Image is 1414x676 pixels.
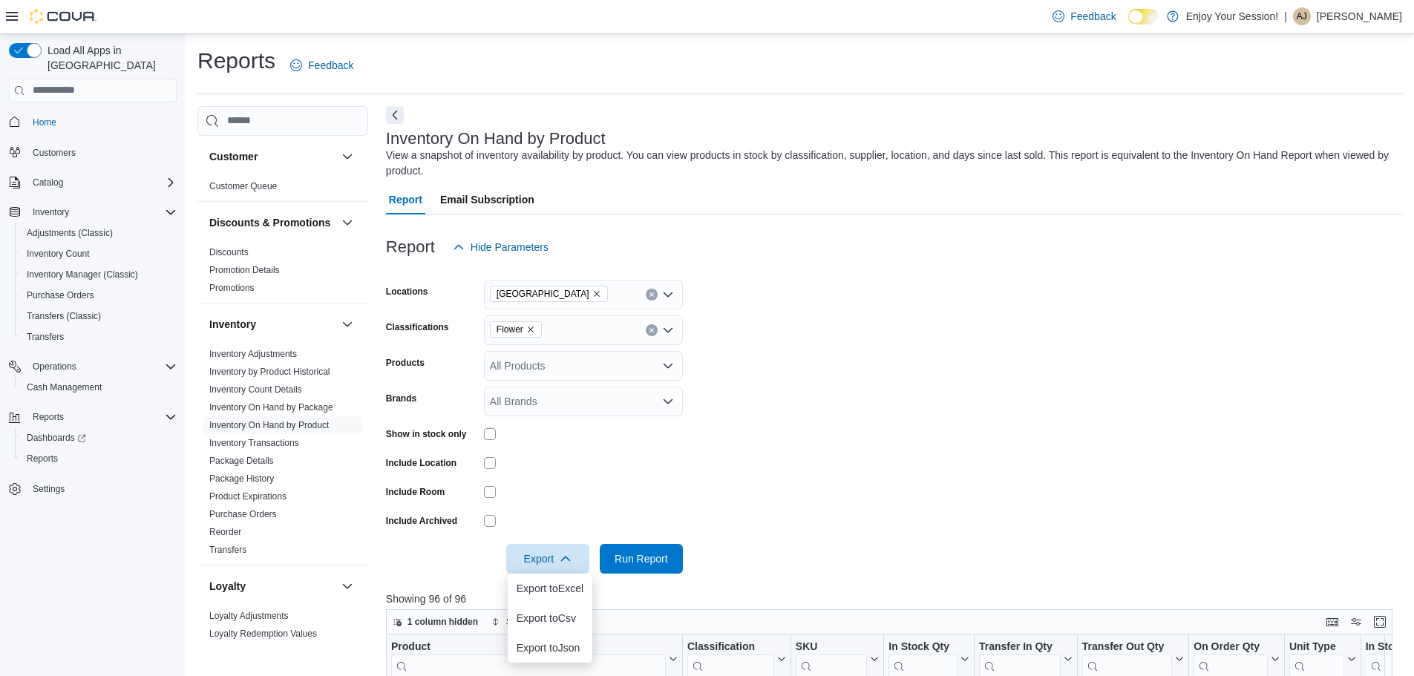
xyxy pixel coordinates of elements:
[209,149,336,164] button: Customer
[15,377,183,398] button: Cash Management
[662,360,674,372] button: Open list of options
[27,113,177,131] span: Home
[209,545,246,555] a: Transfers
[21,328,177,346] span: Transfers
[21,307,107,325] a: Transfers (Classic)
[209,317,256,332] h3: Inventory
[646,289,658,301] button: Clear input
[646,324,658,336] button: Clear input
[197,177,368,201] div: Customer
[3,478,183,499] button: Settings
[15,243,183,264] button: Inventory Count
[209,473,274,485] span: Package History
[485,613,551,631] button: Sort fields
[33,147,76,159] span: Customers
[1128,9,1159,24] input: Dark Mode
[27,248,90,260] span: Inventory Count
[33,206,69,218] span: Inventory
[21,224,119,242] a: Adjustments (Classic)
[515,544,580,574] span: Export
[21,266,144,283] a: Inventory Manager (Classic)
[386,106,404,124] button: Next
[15,326,183,347] button: Transfers
[15,264,183,285] button: Inventory Manager (Classic)
[27,174,69,191] button: Catalog
[27,358,82,375] button: Operations
[209,420,329,430] a: Inventory On Hand by Product
[33,483,65,495] span: Settings
[27,203,75,221] button: Inventory
[15,306,183,326] button: Transfers (Classic)
[209,367,330,377] a: Inventory by Product Historical
[3,172,183,193] button: Catalog
[440,185,534,214] span: Email Subscription
[209,419,329,431] span: Inventory On Hand by Product
[27,269,138,280] span: Inventory Manager (Classic)
[687,640,774,654] div: Classification
[27,408,70,426] button: Reports
[21,286,100,304] a: Purchase Orders
[209,180,277,192] span: Customer Queue
[21,245,177,263] span: Inventory Count
[197,243,368,303] div: Discounts & Promotions
[209,215,336,230] button: Discounts & Promotions
[1186,7,1279,25] p: Enjoy Your Session!
[21,224,177,242] span: Adjustments (Classic)
[197,345,368,565] div: Inventory
[27,143,177,162] span: Customers
[662,324,674,336] button: Open list of options
[979,640,1061,654] div: Transfer In Qty
[517,612,583,624] span: Export to Csv
[27,432,86,444] span: Dashboards
[209,366,330,378] span: Inventory by Product Historical
[209,527,241,537] a: Reorder
[338,148,356,165] button: Customer
[27,144,82,162] a: Customers
[600,544,683,574] button: Run Report
[1347,613,1365,631] button: Display options
[386,428,467,440] label: Show in stock only
[386,393,416,404] label: Brands
[386,238,435,256] h3: Report
[389,185,422,214] span: Report
[386,148,1395,179] div: View a snapshot of inventory availability by product. You can view products in stock by classific...
[391,640,666,654] div: Product
[21,450,177,467] span: Reports
[27,203,177,221] span: Inventory
[209,384,302,396] span: Inventory Count Details
[506,544,589,574] button: Export
[21,378,177,396] span: Cash Management
[386,286,428,298] label: Locations
[338,315,356,333] button: Inventory
[21,429,177,447] span: Dashboards
[1047,1,1122,31] a: Feedback
[615,551,668,566] span: Run Report
[1317,7,1402,25] p: [PERSON_NAME]
[27,453,58,465] span: Reports
[15,223,183,243] button: Adjustments (Classic)
[9,105,177,539] nav: Complex example
[33,411,64,423] span: Reports
[209,579,336,594] button: Loyalty
[386,130,606,148] h3: Inventory On Hand by Product
[209,264,280,276] span: Promotion Details
[209,384,302,395] a: Inventory Count Details
[1070,9,1116,24] span: Feedback
[1128,24,1129,25] span: Dark Mode
[209,455,274,467] span: Package Details
[407,616,478,628] span: 1 column hidden
[386,357,425,369] label: Products
[21,328,70,346] a: Transfers
[497,322,523,337] span: Flower
[30,9,96,24] img: Cova
[21,266,177,283] span: Inventory Manager (Classic)
[3,407,183,427] button: Reports
[1371,613,1389,631] button: Enter fullscreen
[21,245,96,263] a: Inventory Count
[209,628,317,640] span: Loyalty Redemption Values
[21,450,64,467] a: Reports
[209,282,255,294] span: Promotions
[338,214,356,232] button: Discounts & Promotions
[517,642,583,654] span: Export to Json
[209,508,277,520] span: Purchase Orders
